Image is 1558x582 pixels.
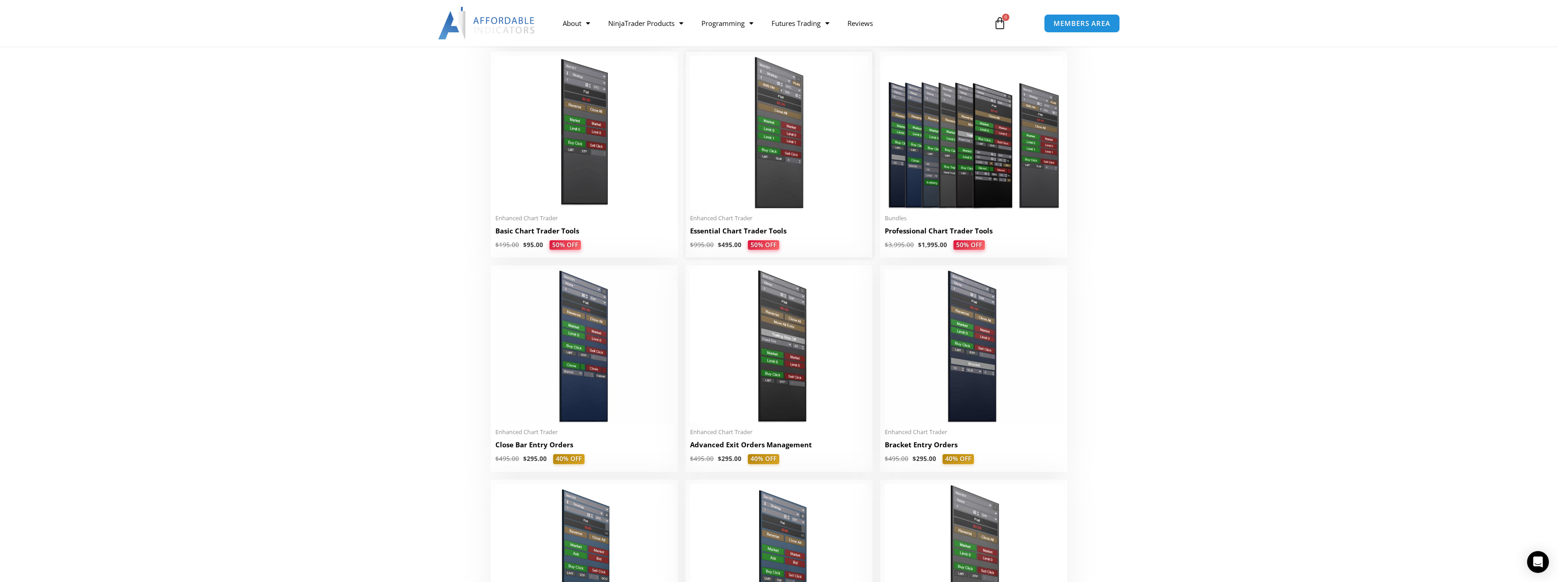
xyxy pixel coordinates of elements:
span: $ [885,455,888,463]
span: Enhanced Chart Trader [495,214,673,222]
img: LogoAI | Affordable Indicators – NinjaTrader [438,7,536,40]
a: Basic Chart Trader Tools [495,226,673,240]
a: MEMBERS AREA [1044,14,1120,33]
span: $ [885,241,888,249]
img: ProfessionalToolsBundlePage [885,56,1063,209]
a: Close Bar Entry Orders [495,440,673,454]
a: Advanced Exit Orders Management [690,440,868,454]
a: Programming [692,13,762,34]
h2: Close Bar Entry Orders [495,440,673,450]
bdi: 495.00 [495,455,519,463]
span: $ [690,455,694,463]
bdi: 995.00 [690,241,714,249]
span: Enhanced Chart Trader [690,214,868,222]
span: Enhanced Chart Trader [690,428,868,436]
span: $ [718,241,721,249]
img: Essential Chart Trader Tools [690,56,868,209]
img: BracketEntryOrders [885,270,1063,423]
span: 40% OFF [943,454,974,464]
bdi: 295.00 [913,455,936,463]
span: $ [690,241,694,249]
h2: Advanced Exit Orders Management [690,440,868,450]
span: MEMBERS AREA [1054,20,1110,27]
a: About [554,13,599,34]
a: NinjaTrader Products [599,13,692,34]
span: 0 [1002,14,1009,21]
img: BasicTools [495,56,673,209]
img: AdvancedStopLossMgmt [690,270,868,423]
span: $ [495,455,499,463]
bdi: 3,995.00 [885,241,914,249]
span: $ [918,241,922,249]
h2: Professional Chart Trader Tools [885,226,1063,236]
div: Open Intercom Messenger [1527,551,1549,573]
h2: Basic Chart Trader Tools [495,226,673,236]
a: Bracket Entry Orders [885,440,1063,454]
span: $ [913,455,916,463]
bdi: 195.00 [495,241,519,249]
span: Enhanced Chart Trader [495,428,673,436]
span: $ [495,241,499,249]
bdi: 495.00 [885,455,908,463]
span: 40% OFF [748,454,779,464]
bdi: 295.00 [523,455,547,463]
a: Essential Chart Trader Tools [690,226,868,240]
span: Bundles [885,214,1063,222]
bdi: 95.00 [523,241,543,249]
span: Enhanced Chart Trader [885,428,1063,436]
span: 50% OFF [549,240,581,250]
span: $ [523,241,527,249]
a: Futures Trading [762,13,838,34]
span: 50% OFF [747,240,780,250]
h2: Bracket Entry Orders [885,440,1063,450]
bdi: 1,995.00 [918,241,947,249]
a: 0 [980,10,1020,36]
nav: Menu [554,13,983,34]
span: $ [523,455,527,463]
a: Professional Chart Trader Tools [885,226,1063,240]
bdi: 295.00 [718,455,741,463]
span: 50% OFF [953,240,985,250]
bdi: 495.00 [690,455,714,463]
span: 40% OFF [553,454,585,464]
a: Reviews [838,13,882,34]
span: $ [718,455,721,463]
img: CloseBarOrders [495,270,673,423]
h2: Essential Chart Trader Tools [690,226,868,236]
bdi: 495.00 [718,241,741,249]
